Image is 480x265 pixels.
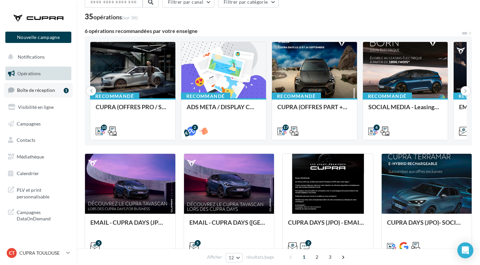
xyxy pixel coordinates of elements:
span: 12 [229,255,234,260]
div: 4 [374,125,380,131]
button: Nouvelle campagne [5,32,71,43]
span: 2 [312,252,322,262]
div: 17 [283,125,289,131]
a: Médiathèque [4,150,73,164]
div: CUPRA (OFFRES PART + CUPRA DAYS / SEPT) - SOCIAL MEDIA [277,104,352,117]
div: 1 [64,88,69,93]
div: 10 [101,125,107,131]
div: Recommandé [90,93,139,100]
span: Campagnes [17,121,41,126]
div: opérations [93,14,138,20]
div: Recommandé [363,93,412,100]
a: Calendrier [4,166,73,180]
div: CUPRA DAYS (JPO) - EMAIL + SMS [288,219,368,232]
span: Visibilité en ligne [18,104,54,110]
div: 2 [305,240,311,246]
div: EMAIL - CUPRA DAYS ([GEOGRAPHIC_DATA]) Private Générique [189,219,269,232]
div: 2 [192,125,198,131]
a: Visibilité en ligne [4,100,73,114]
p: CUPRA TOULOUSE [19,250,64,256]
a: PLV et print personnalisable [4,183,73,202]
span: Notifications [18,54,45,60]
span: (sur 36) [122,15,138,20]
button: Notifications [4,50,70,64]
button: 12 [226,253,243,262]
span: 1 [299,252,309,262]
div: CUPRA (OFFRES PRO / SEPT) - SOCIAL MEDIA [96,104,170,117]
span: résultats/page [246,254,274,260]
a: Opérations [4,67,73,81]
span: Contacts [17,137,35,143]
a: Boîte de réception1 [4,83,73,97]
span: Opérations [17,71,41,76]
a: Campagnes DataOnDemand [4,205,73,225]
span: PLV et print personnalisable [17,185,69,200]
a: Contacts [4,133,73,147]
div: EMAIL - CUPRA DAYS (JPO) Fleet Générique [90,219,170,232]
div: SOCIAL MEDIA - Leasing social électrique - CUPRA Born [368,104,443,117]
span: 3 [325,252,335,262]
div: 35 [85,13,138,20]
span: Médiathèque [17,154,44,159]
div: 5 [195,240,201,246]
div: 5 [96,240,102,246]
div: ADS META / DISPLAY CUPRA DAYS Septembre 2025 [187,104,261,117]
span: CT [9,250,15,256]
div: CUPRA DAYS (JPO)- SOCIAL MEDIA [387,219,467,232]
a: CT CUPRA TOULOUSE [5,247,71,259]
span: Afficher [207,254,222,260]
div: Open Intercom Messenger [457,242,473,258]
span: Calendrier [17,170,39,176]
span: Campagnes DataOnDemand [17,208,69,222]
div: Recommandé [181,93,230,100]
div: 6 opérations recommandées par votre enseigne [85,28,461,34]
div: Recommandé [272,93,321,100]
span: Boîte de réception [17,87,55,93]
a: Campagnes [4,117,73,131]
